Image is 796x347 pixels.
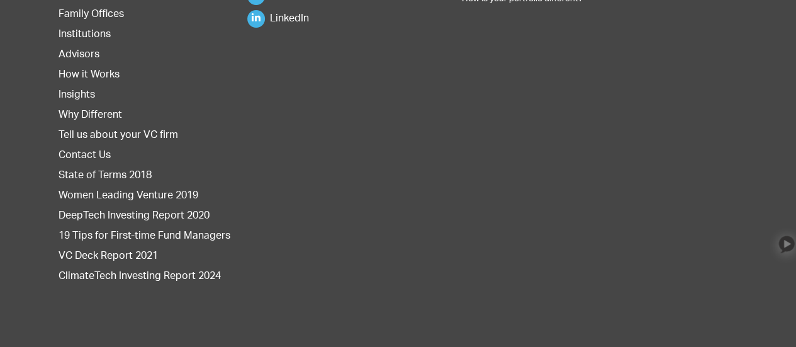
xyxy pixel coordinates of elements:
a: VC Deck Report 2021 [59,252,158,262]
a: DeepTech Investing Report 2020 [59,212,210,222]
a: Women Leading Venture 2019 [59,191,198,202]
a: ClimateTech Investing Report 2024 [59,272,221,282]
a: LinkedIn [247,14,309,25]
a: Advisors [59,50,99,60]
a: How it Works [59,71,120,81]
a: Tell us about your VC firm [59,131,178,141]
a: State of Terms 2018 [59,171,152,181]
a: Contact Us [59,151,111,161]
a: Institutions [59,30,111,40]
a: Insights [59,91,95,101]
a: Family Offices [59,10,124,20]
a: Why Different [59,111,122,121]
a: 19 Tips for First-time Fund Managers [59,232,230,242]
